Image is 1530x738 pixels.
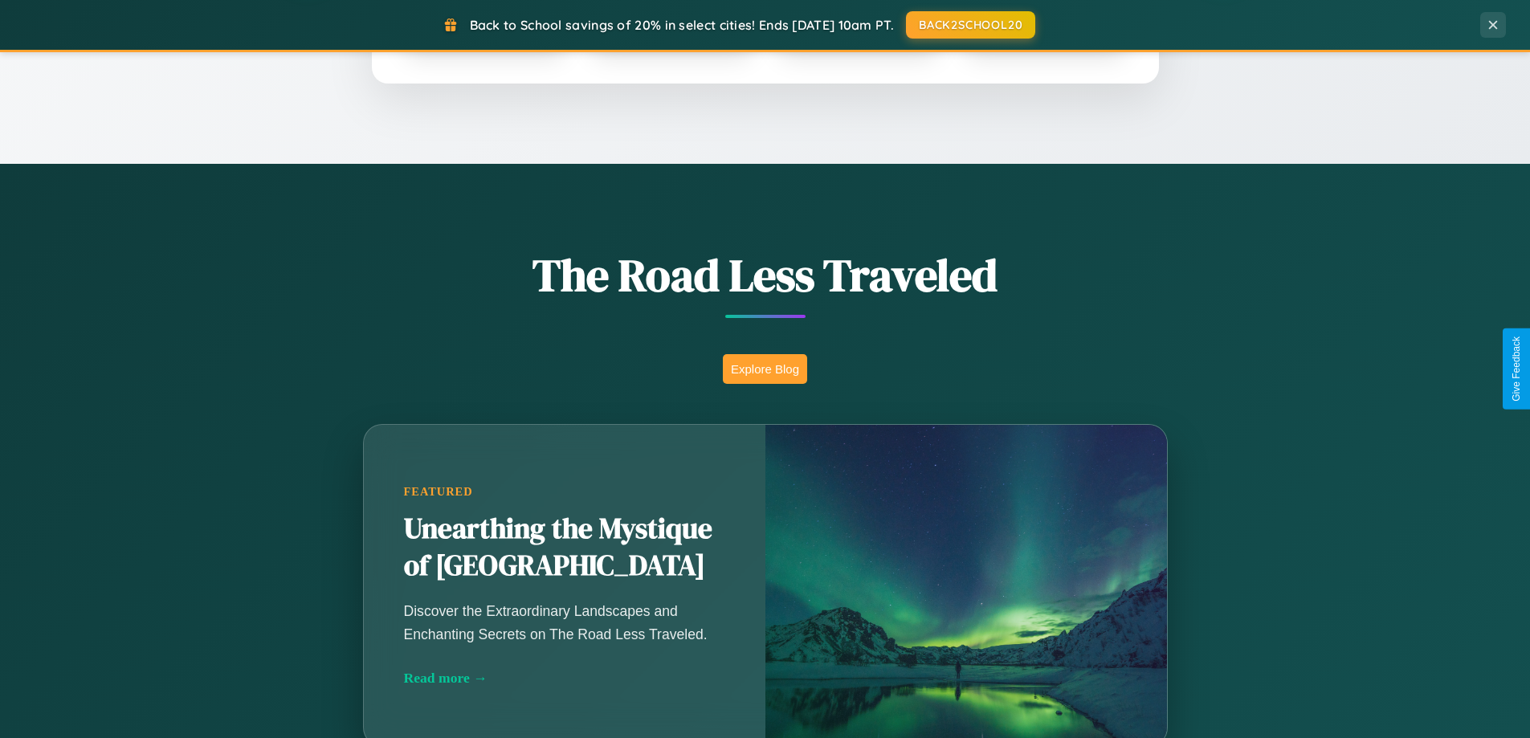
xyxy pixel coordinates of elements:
[1511,336,1522,402] div: Give Feedback
[404,670,725,687] div: Read more →
[404,485,725,499] div: Featured
[906,11,1035,39] button: BACK2SCHOOL20
[284,244,1247,306] h1: The Road Less Traveled
[723,354,807,384] button: Explore Blog
[470,17,894,33] span: Back to School savings of 20% in select cities! Ends [DATE] 10am PT.
[404,600,725,645] p: Discover the Extraordinary Landscapes and Enchanting Secrets on The Road Less Traveled.
[404,511,725,585] h2: Unearthing the Mystique of [GEOGRAPHIC_DATA]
